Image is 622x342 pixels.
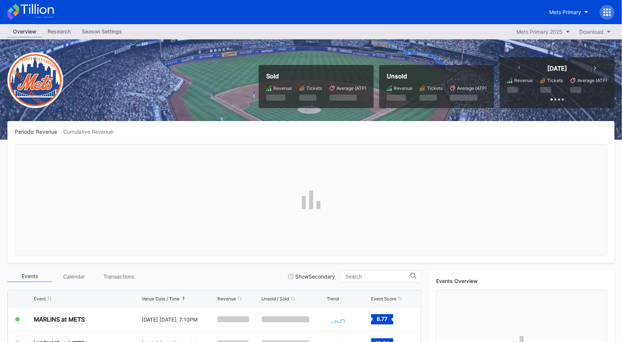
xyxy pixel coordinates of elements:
input: Search [345,274,410,280]
div: Mets Primary [549,9,581,15]
div: Tickets [547,78,563,83]
div: Event [34,296,46,302]
div: Revenue [273,85,292,91]
button: Mets Primary 2025 [513,27,574,37]
div: Average (ATP) [457,85,487,91]
div: Cumulative Revenue [63,128,119,135]
button: Download [576,27,615,37]
div: Tickets [427,85,442,91]
div: Transactions [97,271,141,282]
text: 8.77 [377,316,388,322]
div: Unsold / Sold [262,296,289,302]
div: Sold [266,72,366,80]
div: Events [7,271,52,282]
div: [DATE] [DATE], 7:10PM [142,316,216,323]
div: Download [579,29,603,35]
div: Venue Date / Time [142,296,180,302]
img: New-York-Mets-Transparent.png [7,52,63,108]
a: Overview [7,26,42,38]
div: Show Secondary [295,273,335,280]
div: Average (ATP) [336,85,366,91]
div: Research [42,26,76,37]
div: Unsold [387,72,487,80]
a: Research [42,26,76,38]
div: Event Score [371,296,396,302]
div: Average (ATP) [577,78,607,83]
div: Events Overview [436,278,607,284]
div: Revenue [394,85,412,91]
div: Revenue [217,296,236,302]
div: Calendar [52,271,97,282]
div: Periodic Revenue [15,128,63,135]
button: Mets Primary [544,5,594,19]
div: Trend [327,296,339,302]
svg: Chart title [327,310,349,329]
div: Revenue [514,78,533,83]
a: Season Settings [76,26,128,38]
div: Tickets [306,85,322,91]
div: Mets Primary 2025 [516,29,563,35]
div: [DATE] [547,65,567,72]
div: MARLINS at METS [34,316,85,323]
div: Season Settings [76,26,128,37]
